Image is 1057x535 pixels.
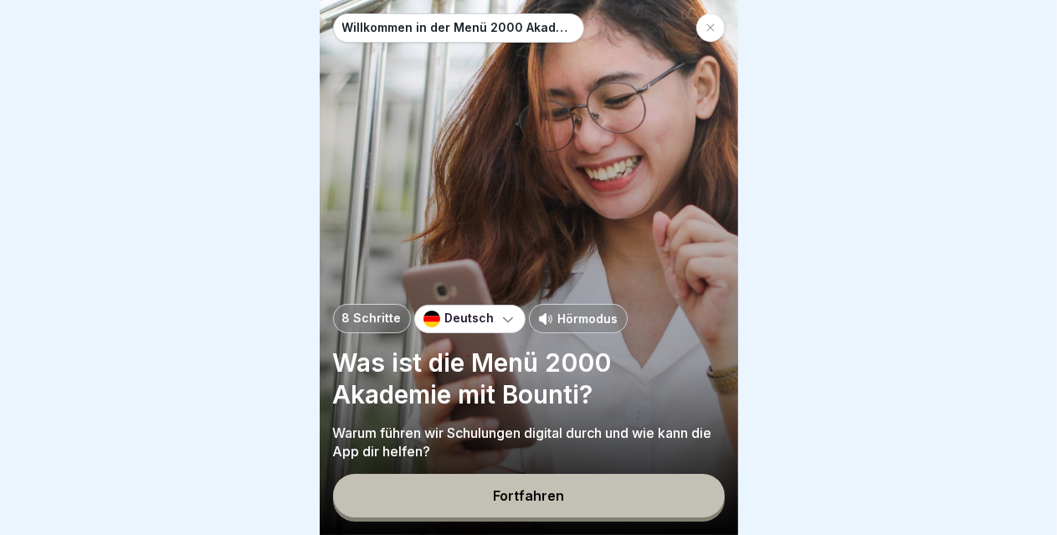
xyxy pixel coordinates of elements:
p: 8 Schritte [342,311,402,326]
p: Willkommen in der Menü 2000 Akademie mit Bounti! [342,21,575,35]
p: Deutsch [445,311,495,326]
p: Was ist die Menü 2000 Akademie mit Bounti? [333,347,725,410]
p: Hörmodus [558,310,618,327]
img: de.svg [423,311,440,327]
button: Fortfahren [333,474,725,517]
p: Warum führen wir Schulungen digital durch und wie kann die App dir helfen? [333,424,725,460]
div: Fortfahren [493,488,564,503]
